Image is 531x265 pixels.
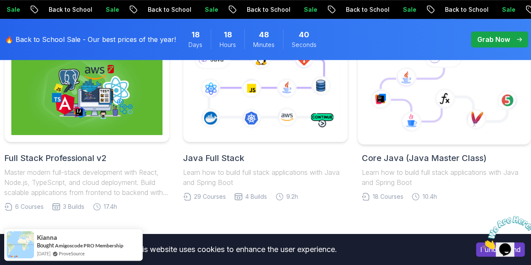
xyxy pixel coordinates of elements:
[183,37,348,201] a: Java Full StackLearn how to build full stack applications with Java and Spring Boot29 Courses4 Bu...
[194,192,226,201] span: 29 Courses
[41,5,98,14] p: Back to School
[245,192,267,201] span: 4 Builds
[372,192,403,201] span: 18 Courses
[59,250,85,257] a: ProveSource
[37,234,57,241] span: Kianna
[239,5,296,14] p: Back to School
[11,44,162,135] img: Full Stack Professional v2
[220,41,236,49] span: Hours
[188,41,202,49] span: Days
[6,240,463,259] div: This website uses cookies to enhance the user experience.
[494,5,521,14] p: Sale
[4,152,170,164] h2: Full Stack Professional v2
[224,29,232,41] span: 18 Hours
[361,37,527,201] a: Core Java (Java Master Class)Learn how to build full stack applications with Java and Spring Boot...
[361,167,527,187] p: Learn how to build full stack applications with Java and Spring Boot
[183,152,348,164] h2: Java Full Stack
[104,203,117,211] span: 17.4h
[437,5,494,14] p: Back to School
[183,167,348,187] p: Learn how to build full stack applications with Java and Spring Boot
[55,242,123,249] a: Amigoscode PRO Membership
[479,213,531,252] iframe: chat widget
[361,152,527,164] h2: Core Java (Java Master Class)
[259,29,269,41] span: 48 Minutes
[395,5,422,14] p: Sale
[4,167,170,197] p: Master modern full-stack development with React, Node.js, TypeScript, and cloud deployment. Build...
[422,192,437,201] span: 10.4h
[37,242,54,249] span: Bought
[292,41,317,49] span: Seconds
[338,5,395,14] p: Back to School
[140,5,197,14] p: Back to School
[37,250,50,257] span: [DATE]
[191,29,200,41] span: 18 Days
[299,29,309,41] span: 40 Seconds
[98,5,125,14] p: Sale
[197,5,224,14] p: Sale
[253,41,275,49] span: Minutes
[477,34,510,44] p: Grab Now
[7,231,34,258] img: provesource social proof notification image
[63,203,84,211] span: 3 Builds
[296,5,323,14] p: Sale
[15,203,44,211] span: 6 Courses
[5,34,176,44] p: 🔥 Back to School Sale - Our best prices of the year!
[3,3,55,36] img: Chat attention grabber
[476,242,525,257] button: Accept cookies
[286,192,298,201] span: 9.2h
[4,37,170,211] a: Full Stack Professional v2Full Stack Professional v2Master modern full-stack development with Rea...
